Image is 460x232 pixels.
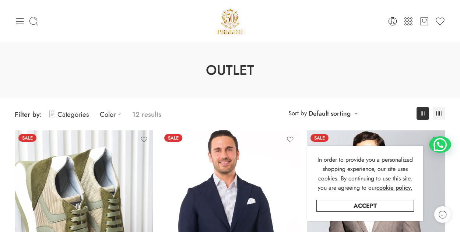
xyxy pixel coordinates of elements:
a: Categories [49,106,89,123]
a: Accept [316,200,414,212]
a: Login / Register [387,16,398,27]
span: Filter by: [15,109,42,119]
span: Sale [164,134,182,142]
img: Pellini [214,6,246,37]
a: cookie policy. [376,183,412,193]
span: Sort by [288,107,307,119]
span: In order to provide you a personalized shopping experience, our site uses cookies. By continuing ... [317,155,413,192]
p: 12 results [132,106,161,123]
a: Pellini - [214,6,246,37]
span: Sale [310,134,329,142]
span: Sale [18,134,36,142]
a: Wishlist [435,16,445,27]
a: Default sorting [309,108,351,119]
a: Color [100,106,125,123]
h1: Outlet [18,61,442,80]
a: Cart [419,16,429,27]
